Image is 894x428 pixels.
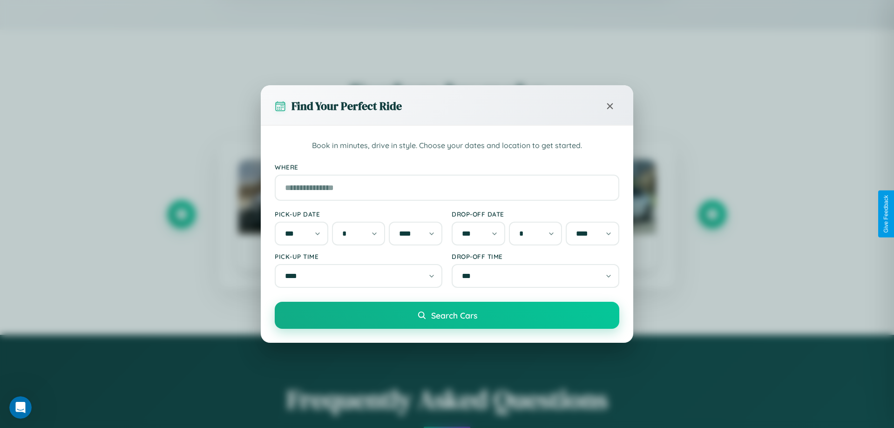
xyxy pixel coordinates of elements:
label: Drop-off Time [452,252,619,260]
label: Pick-up Time [275,252,442,260]
h3: Find Your Perfect Ride [291,98,402,114]
p: Book in minutes, drive in style. Choose your dates and location to get started. [275,140,619,152]
label: Pick-up Date [275,210,442,218]
button: Search Cars [275,302,619,329]
label: Drop-off Date [452,210,619,218]
label: Where [275,163,619,171]
span: Search Cars [431,310,477,320]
